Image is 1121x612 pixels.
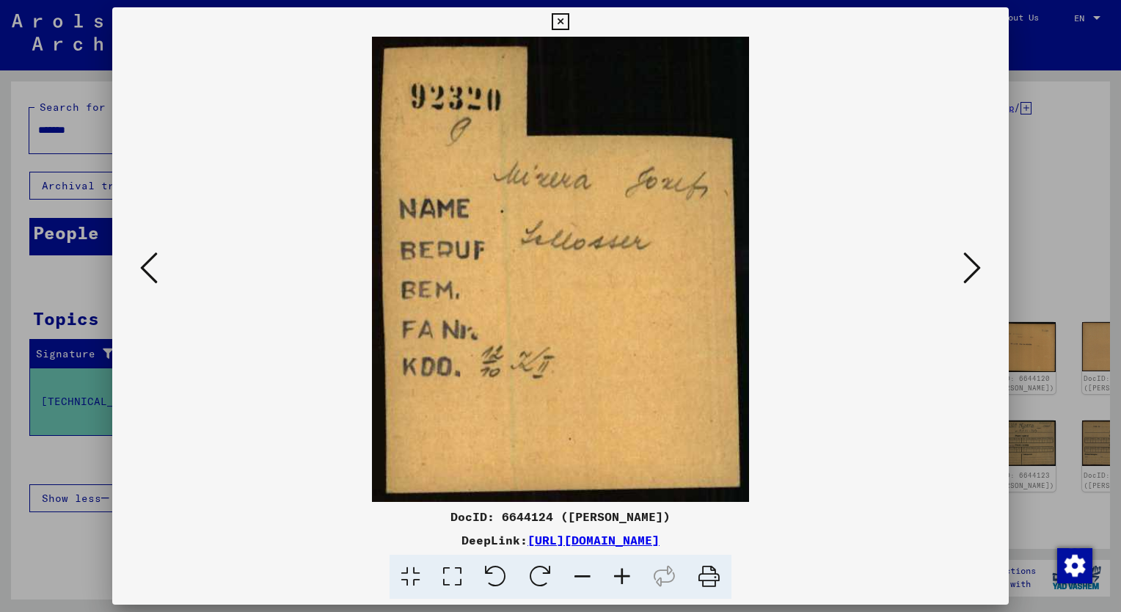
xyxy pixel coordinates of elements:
img: Change consent [1057,548,1092,583]
div: DeepLink: [112,531,1009,549]
img: 001.jpg [162,37,959,502]
div: Change consent [1056,547,1092,583]
div: DocID: 6644124 ([PERSON_NAME]) [112,508,1009,525]
a: [URL][DOMAIN_NAME] [527,533,660,547]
